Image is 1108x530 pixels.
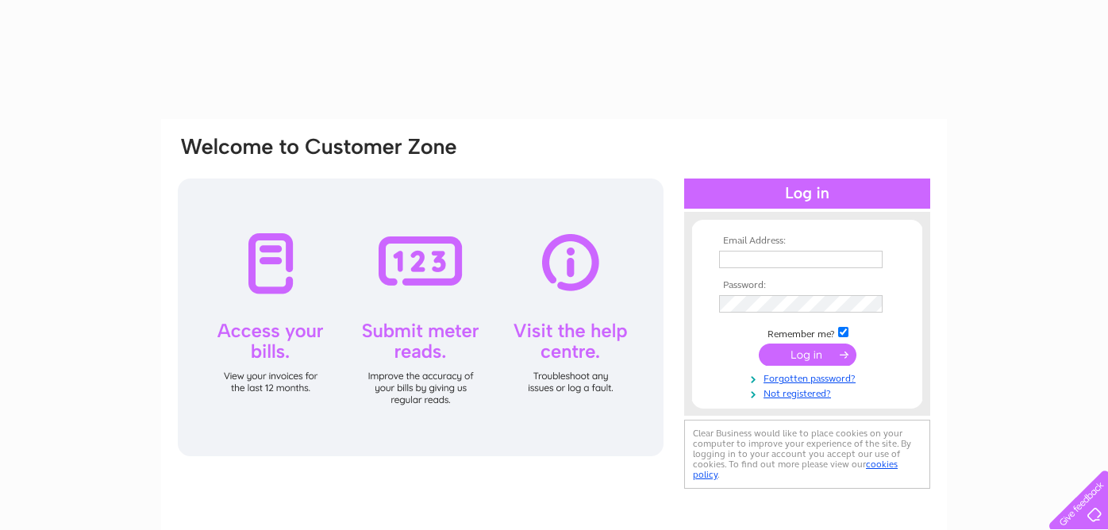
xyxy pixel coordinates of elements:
th: Password: [715,280,899,291]
a: Forgotten password? [719,370,899,385]
a: cookies policy [693,459,898,480]
a: Not registered? [719,385,899,400]
th: Email Address: [715,236,899,247]
div: Clear Business would like to place cookies on your computer to improve your experience of the sit... [684,420,930,489]
input: Submit [759,344,856,366]
td: Remember me? [715,325,899,340]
